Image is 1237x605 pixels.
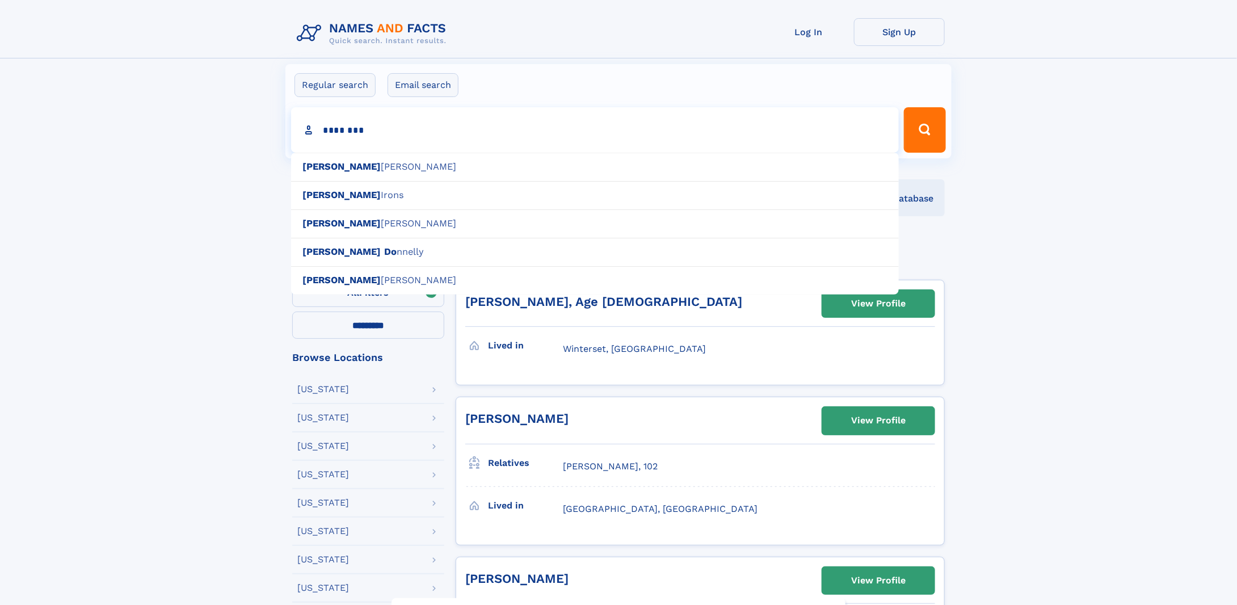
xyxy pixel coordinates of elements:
[488,336,563,355] h3: Lived in
[297,470,349,479] div: [US_STATE]
[297,555,349,564] div: [US_STATE]
[822,290,935,317] a: View Profile
[384,246,397,257] b: Do
[488,453,563,473] h3: Relatives
[302,190,381,200] b: [PERSON_NAME]
[291,266,899,295] div: [PERSON_NAME]
[297,442,349,451] div: [US_STATE]
[488,496,563,515] h3: Lived in
[822,407,935,434] a: View Profile
[302,275,381,285] b: [PERSON_NAME]
[297,498,349,507] div: [US_STATE]
[291,181,899,210] div: Irons
[292,18,456,49] img: Logo Names and Facts
[465,572,569,586] a: [PERSON_NAME]
[563,503,758,514] span: [GEOGRAPHIC_DATA], [GEOGRAPHIC_DATA]
[294,73,376,97] label: Regular search
[563,343,706,354] span: Winterset, [GEOGRAPHIC_DATA]
[291,238,899,267] div: nnelly
[851,291,906,317] div: View Profile
[851,407,906,434] div: View Profile
[302,246,381,257] b: [PERSON_NAME]
[297,385,349,394] div: [US_STATE]
[297,413,349,422] div: [US_STATE]
[904,107,946,153] button: Search Button
[292,352,444,363] div: Browse Locations
[388,73,458,97] label: Email search
[297,583,349,593] div: [US_STATE]
[822,567,935,594] a: View Profile
[854,18,945,46] a: Sign Up
[302,218,381,229] b: [PERSON_NAME]
[297,527,349,536] div: [US_STATE]
[851,568,906,594] div: View Profile
[465,295,742,309] a: [PERSON_NAME], Age [DEMOGRAPHIC_DATA]
[291,153,899,182] div: [PERSON_NAME]
[563,460,658,473] a: [PERSON_NAME], 102
[465,411,569,426] a: [PERSON_NAME]
[302,161,381,172] b: [PERSON_NAME]
[291,209,899,238] div: [PERSON_NAME]
[763,18,854,46] a: Log In
[291,107,899,153] input: search input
